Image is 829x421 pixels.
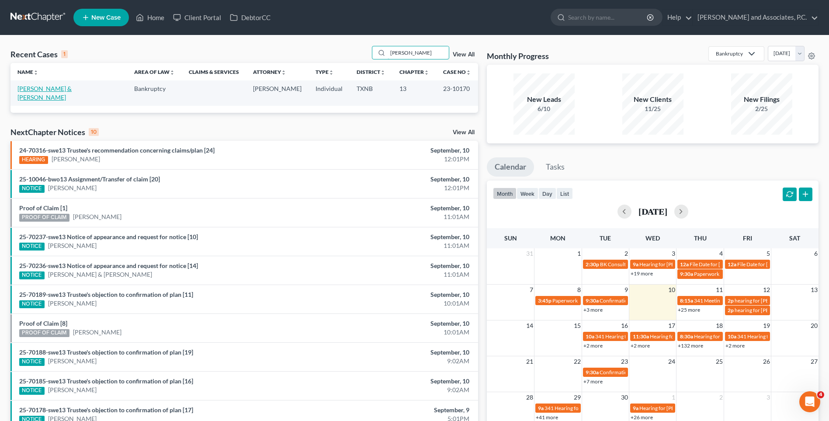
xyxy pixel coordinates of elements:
[10,127,99,137] div: NextChapter Notices
[316,69,334,75] a: Typeunfold_more
[325,377,469,386] div: September, 10
[325,357,469,365] div: 9:02AM
[48,357,97,365] a: [PERSON_NAME]
[600,297,745,304] span: Confirmation hearing for [PERSON_NAME] & [PERSON_NAME]
[525,320,534,331] span: 14
[525,392,534,403] span: 28
[631,414,653,421] a: +26 more
[517,188,538,199] button: week
[19,329,69,337] div: PROOF OF CLAIM
[731,94,792,104] div: New Filings
[568,9,648,25] input: Search by name...
[731,104,792,113] div: 2/25
[620,392,629,403] span: 30
[813,248,819,259] span: 6
[678,306,700,313] a: +25 more
[19,320,67,327] a: Proof of Claim [8]
[728,333,736,340] span: 10a
[671,248,676,259] span: 3
[633,405,638,411] span: 9a
[595,333,737,340] span: 341 Hearing for Enviro-Tech Complete Systems & Services, LLC
[443,69,471,75] a: Case Nounfold_more
[48,184,97,192] a: [PERSON_NAME]
[624,248,629,259] span: 2
[715,320,724,331] span: 18
[680,333,693,340] span: 8:30a
[325,348,469,357] div: September, 10
[810,320,819,331] span: 20
[392,80,436,105] td: 13
[504,234,517,242] span: Sun
[73,328,121,337] a: [PERSON_NAME]
[810,285,819,295] span: 13
[631,270,653,277] a: +19 more
[19,300,45,308] div: NOTICE
[667,320,676,331] span: 17
[737,261,807,268] span: File Date for [PERSON_NAME]
[61,50,68,58] div: 1
[225,10,275,25] a: DebtorCC
[622,94,683,104] div: New Clients
[33,70,38,75] i: unfold_more
[325,241,469,250] div: 11:01AM
[170,70,175,75] i: unfold_more
[513,104,575,113] div: 6/10
[325,233,469,241] div: September, 10
[19,262,198,269] a: 25-70236-swe13 Notice of appearance and request for notice [14]
[762,285,771,295] span: 12
[48,299,97,308] a: [PERSON_NAME]
[19,214,69,222] div: PROOF OF CLAIM
[718,248,724,259] span: 4
[329,70,334,75] i: unfold_more
[134,69,175,75] a: Area of Lawunfold_more
[19,358,45,366] div: NOTICE
[169,10,225,25] a: Client Portal
[586,297,599,304] span: 9:30a
[573,320,582,331] span: 15
[325,406,469,414] div: September, 9
[380,70,385,75] i: unfold_more
[325,328,469,337] div: 10:01AM
[576,285,582,295] span: 8
[325,290,469,299] div: September, 10
[586,369,599,376] span: 9:30a
[624,285,629,295] span: 9
[680,261,689,268] span: 12a
[309,80,350,105] td: Individual
[325,146,469,155] div: September, 10
[728,297,734,304] span: 2p
[538,405,544,411] span: 9a
[19,175,160,183] a: 25-10046-bwo13 Assignment/Transfer of claim [20]
[716,50,743,57] div: Bankruptcy
[633,261,638,268] span: 9a
[529,285,534,295] span: 7
[73,212,121,221] a: [PERSON_NAME]
[357,69,385,75] a: Districtunfold_more
[17,85,72,101] a: [PERSON_NAME] & [PERSON_NAME]
[19,377,193,385] a: 25-70185-swe13 Trustee's objection to confirmation of plan [16]
[436,80,478,105] td: 23-10170
[325,184,469,192] div: 12:01PM
[19,185,45,193] div: NOTICE
[89,128,99,136] div: 10
[620,356,629,367] span: 23
[19,204,67,212] a: Proof of Claim [1]
[48,241,97,250] a: [PERSON_NAME]
[586,261,599,268] span: 2:30p
[325,270,469,279] div: 11:01AM
[715,285,724,295] span: 11
[817,391,824,398] span: 4
[325,319,469,328] div: September, 10
[538,188,556,199] button: day
[493,188,517,199] button: month
[388,46,449,59] input: Search by name...
[525,356,534,367] span: 21
[538,297,552,304] span: 3:45p
[799,391,820,412] iframe: Intercom live chat
[650,333,718,340] span: Hearing for [PERSON_NAME]
[586,333,594,340] span: 10a
[487,157,534,177] a: Calendar
[680,297,693,304] span: 8:15a
[10,49,68,59] div: Recent Cases
[728,307,734,313] span: 2p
